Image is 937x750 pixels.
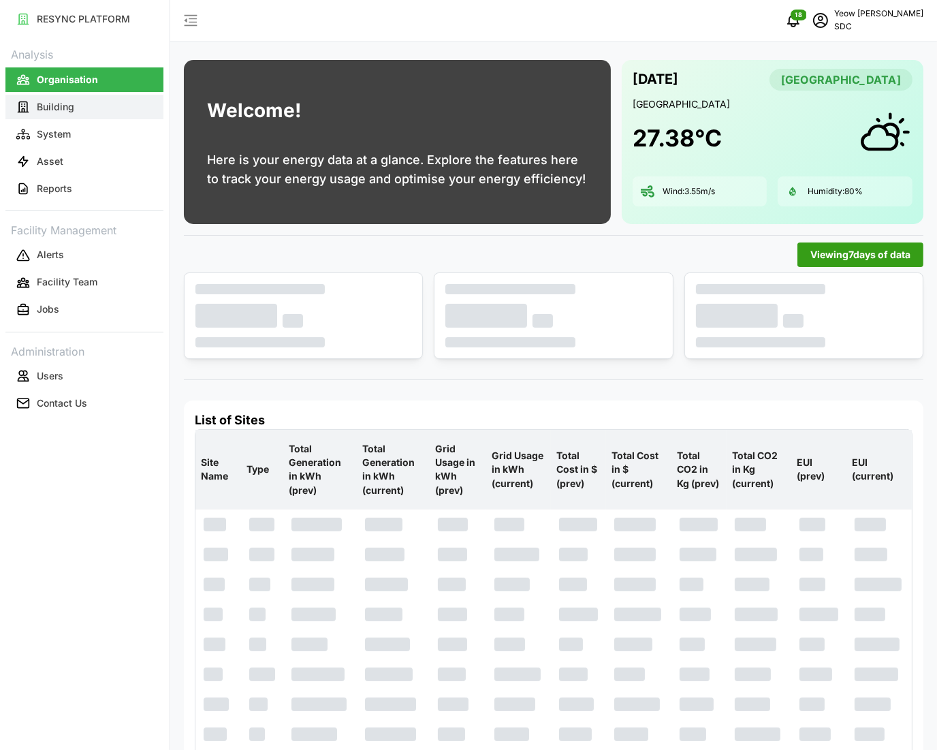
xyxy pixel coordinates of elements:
a: Alerts [5,242,163,269]
span: [GEOGRAPHIC_DATA] [781,69,901,90]
button: Contact Us [5,391,163,416]
p: Humidity: 80 % [808,186,863,198]
p: Yeow [PERSON_NAME] [834,7,923,20]
button: Jobs [5,298,163,322]
p: Organisation [37,73,98,87]
p: EUI (prev) [794,445,844,495]
span: 18 [795,10,803,20]
p: EUI (current) [849,445,909,495]
h1: 27.38 °C [633,123,722,153]
a: System [5,121,163,148]
p: Total Cost in $ (current) [609,438,669,501]
p: Grid Usage in kWh (prev) [432,431,483,508]
button: Organisation [5,67,163,92]
a: Users [5,362,163,390]
button: Building [5,95,163,119]
button: Reports [5,176,163,201]
a: Reports [5,175,163,202]
a: Organisation [5,66,163,93]
p: [DATE] [633,68,678,91]
a: RESYNC PLATFORM [5,5,163,33]
p: Asset [37,155,63,168]
a: Facility Team [5,269,163,296]
p: Facility Team [37,275,97,289]
p: Analysis [5,44,163,63]
p: Alerts [37,248,64,262]
p: [GEOGRAPHIC_DATA] [633,97,912,111]
p: Users [37,369,63,383]
p: Administration [5,341,163,360]
p: Total CO2 in Kg (current) [729,438,789,501]
h1: Welcome! [207,96,301,125]
p: Wind: 3.55 m/s [663,186,715,198]
p: Here is your energy data at a glance. Explore the features here to track your energy usage and op... [207,151,588,189]
p: Contact Us [37,396,87,410]
p: Facility Management [5,219,163,239]
p: Jobs [37,302,59,316]
p: RESYNC PLATFORM [37,12,130,26]
a: Jobs [5,296,163,324]
button: Asset [5,149,163,174]
p: Reports [37,182,72,196]
button: Viewing7days of data [797,243,923,267]
button: Facility Team [5,270,163,295]
p: Type [244,452,281,487]
p: Site Name [198,445,238,495]
p: Building [37,100,74,114]
button: notifications [780,7,807,34]
p: Total Generation in kWh (current) [360,431,428,508]
h4: List of Sites [195,411,912,429]
a: Building [5,93,163,121]
p: Total Generation in kWh (prev) [286,431,354,508]
button: Users [5,364,163,388]
p: System [37,127,71,141]
button: Alerts [5,243,163,268]
p: Grid Usage in kWh (current) [489,438,549,501]
span: Viewing 7 days of data [810,243,910,266]
p: Total Cost in $ (prev) [554,438,603,501]
button: RESYNC PLATFORM [5,7,163,31]
a: Contact Us [5,390,163,417]
a: Asset [5,148,163,175]
p: Total CO2 in Kg (prev) [674,438,724,501]
button: System [5,122,163,146]
button: schedule [807,7,834,34]
p: SDC [834,20,923,33]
